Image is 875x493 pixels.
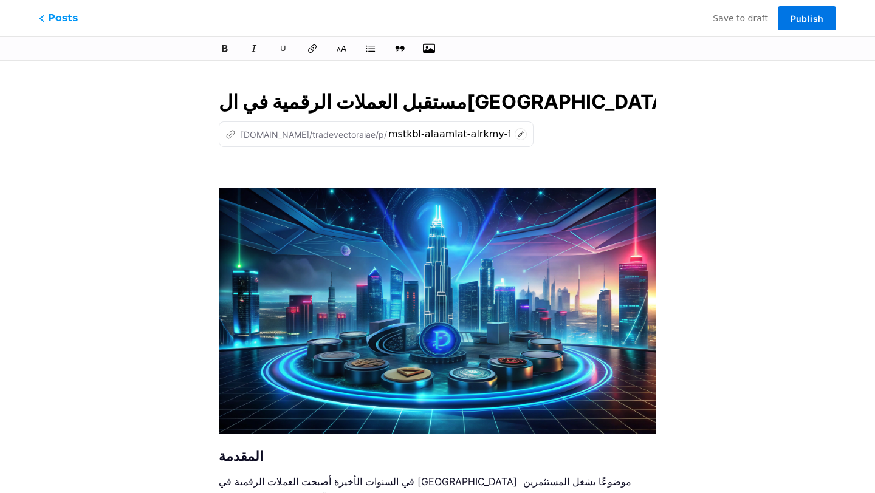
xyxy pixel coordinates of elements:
[778,6,836,30] button: Publish
[219,449,656,463] h2: المقدمة
[219,87,656,117] input: Title
[39,11,78,25] span: Posts
[225,128,387,141] div: [DOMAIN_NAME]/tradevectoraiae/p/
[219,188,656,434] img: مستقبل العملات الرقمية في الامارات 2025: فرص الاستثمار وتحديات التداول مع Trade Vector AI
[713,6,768,30] button: Save to draft
[791,13,823,24] span: Publish
[713,13,768,23] span: Save to draft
